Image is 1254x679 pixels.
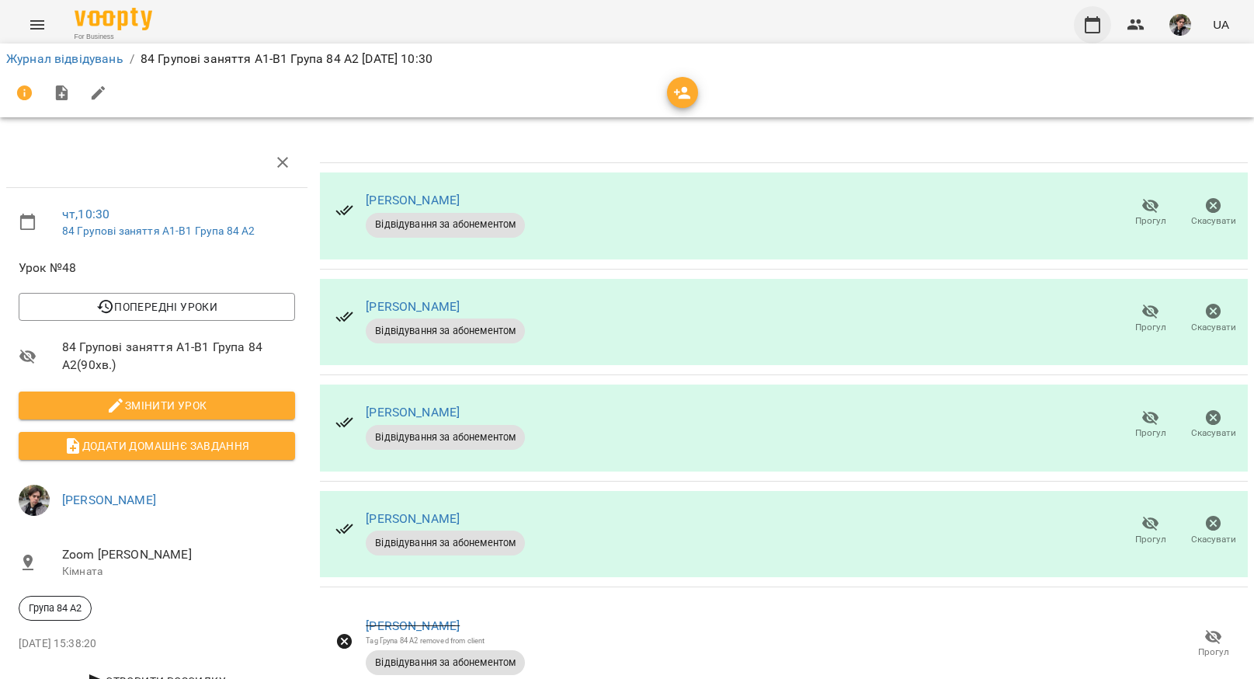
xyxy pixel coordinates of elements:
a: [PERSON_NAME] [366,511,460,526]
button: Прогул [1119,191,1182,235]
span: Відвідування за абонементом [366,218,525,232]
span: Прогул [1198,646,1229,659]
button: Прогул [1119,403,1182,447]
li: / [130,50,134,68]
p: 84 Групові заняття А1-В1 Група 84 А2 [DATE] 10:30 [141,50,432,68]
button: Додати домашнє завдання [19,432,295,460]
span: For Business [75,32,152,42]
span: Відвідування за абонементом [366,656,525,670]
span: Відвідування за абонементом [366,536,525,550]
span: Прогул [1135,533,1166,546]
a: [PERSON_NAME] [366,299,460,314]
button: Прогул [1183,622,1245,666]
span: Відвідування за абонементом [366,430,525,444]
button: Скасувати [1182,403,1245,447]
span: Прогул [1135,214,1166,228]
a: [PERSON_NAME] [366,618,460,633]
div: Група 84 A2 [19,596,92,621]
span: Прогул [1135,427,1166,440]
button: Прогул [1119,297,1182,340]
span: Скасувати [1191,533,1236,546]
span: Урок №48 [19,259,295,277]
span: Попередні уроки [31,298,283,316]
a: Журнал відвідувань [6,51,123,66]
button: Прогул [1119,510,1182,553]
button: Попередні уроки [19,293,295,321]
button: Скасувати [1182,510,1245,553]
span: Прогул [1135,321,1166,334]
p: [DATE] 15:38:20 [19,636,295,652]
span: Група 84 A2 [19,601,91,615]
span: 84 Групові заняття А1-В1 Група 84 А2 ( 90 хв. ) [62,338,295,374]
span: Відвідування за абонементом [366,324,525,338]
button: Скасувати [1182,191,1245,235]
button: Скасувати [1182,297,1245,340]
button: Змінити урок [19,392,295,420]
a: 84 Групові заняття А1-В1 Група 84 А2 [62,225,255,237]
img: 3324ceff06b5eb3c0dd68960b867f42f.jpeg [19,485,50,516]
div: Tag Група 84 A2 removed from client [366,635,525,646]
span: Скасувати [1191,321,1236,334]
a: чт , 10:30 [62,207,109,221]
button: Menu [19,6,56,44]
img: Voopty Logo [75,8,152,30]
span: Скасувати [1191,427,1236,440]
span: Zoom [PERSON_NAME] [62,545,295,564]
a: [PERSON_NAME] [62,493,156,507]
span: Додати домашнє завдання [31,437,283,455]
a: [PERSON_NAME] [366,405,460,420]
p: Кімната [62,564,295,580]
span: Скасувати [1191,214,1236,228]
img: 3324ceff06b5eb3c0dd68960b867f42f.jpeg [1169,14,1191,36]
button: UA [1207,10,1235,39]
span: UA [1213,16,1229,33]
span: Змінити урок [31,396,283,415]
nav: breadcrumb [6,50,1248,68]
a: [PERSON_NAME] [366,193,460,207]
